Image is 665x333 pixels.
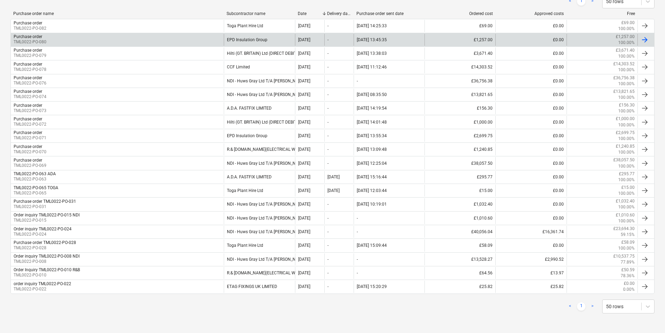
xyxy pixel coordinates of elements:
p: 100.00% [618,53,635,59]
div: - [327,284,328,289]
p: 100.00% [618,163,635,169]
div: Purchase order TML0022-PO-028 [14,240,76,245]
p: 77.89% [621,259,635,265]
div: Subcontractor name [227,11,292,16]
div: Purchase order [14,62,42,67]
div: [DATE] [298,188,310,193]
div: £0.00 [495,20,566,32]
div: Date [298,11,322,16]
p: £1,240.85 [616,143,635,149]
div: - [327,161,328,166]
div: [DATE] 10:19:01 [357,202,387,207]
div: Toga Plant Hire Ltd [224,185,295,197]
div: £1,032.40 [424,198,495,210]
div: [DATE] 14:19:54 [357,106,387,111]
div: - [327,79,328,83]
div: [DATE] 08:35:50 [357,92,387,97]
div: [DATE] [298,284,310,289]
div: [DATE] 13:55:34 [357,133,387,138]
div: Purchase order [14,48,42,53]
div: £25.82 [495,281,566,293]
div: TML0022-PO-065 TOGA [14,185,58,190]
p: 100.00% [618,245,635,251]
p: £295.77 [619,171,635,177]
div: NDI - Huws Gray Ltd T/A [PERSON_NAME] [224,75,295,87]
p: TML0022-PO-082 [14,25,46,31]
p: TML0022-PO-010 [14,272,80,278]
div: Purchase order sent date [356,11,422,16]
p: TML0022-PO-070 [14,149,46,155]
p: 100.00% [618,26,635,32]
div: £0.00 [495,61,566,73]
p: TML0022-PO-073 [14,108,46,114]
div: - [327,216,328,221]
div: £2,990.52 [495,253,566,265]
p: TML0022-PO-022 [14,286,71,292]
div: EPD Insulation Group [224,34,295,46]
div: Purchase order [14,117,42,121]
p: £69.00 [621,20,635,26]
div: - [327,257,328,262]
div: £15.00 [424,185,495,197]
div: £13,821.65 [424,89,495,101]
div: R.& [DOMAIN_NAME](ELECTRICAL WHOLESALERS)LIMITED [224,267,295,279]
div: £0.00 [495,171,566,183]
p: TML0022-PO-079 [14,53,46,59]
div: - [327,147,328,152]
div: Order inquiry TML0022-PO-015 NDI [14,213,80,217]
div: [DATE] [298,65,310,69]
div: Order inquiry TML0022-PO-008 NDI [14,254,80,259]
div: - [357,229,358,234]
div: [DATE] [298,257,310,262]
p: 100.00% [618,122,635,128]
div: [DATE] [298,202,310,207]
div: [DATE] 15:20:29 [357,284,387,289]
p: TML0022-PO-071 [14,135,46,141]
div: [DATE] [298,175,310,179]
div: [DATE] [298,243,310,248]
div: - [327,120,328,125]
div: [DATE] 12:03:44 [357,188,387,193]
div: Purchase order [14,144,42,149]
div: £69.00 [424,20,495,32]
p: TML0022-PO-008 [14,259,80,265]
div: [DATE] 13:09:48 [357,147,387,152]
p: 100.00% [618,204,635,210]
div: Purchase order [14,130,42,135]
a: Page 1 is your current page [577,302,585,311]
p: TML0022-PO-076 [14,80,46,86]
div: A.D.A. FASTFIX LIMITED [224,102,295,114]
p: £1,010.60 [616,212,635,218]
div: [DATE] [298,51,310,56]
p: TML0022-PO-024 [14,231,72,237]
div: £0.00 [495,185,566,197]
p: TML0022-PO-078 [14,67,46,73]
p: 100.00% [618,191,635,197]
div: - [327,23,328,28]
div: £1,257.00 [424,34,495,46]
div: [DATE] [327,188,340,193]
div: Order inquiry TML0022-PO-024 [14,227,72,231]
div: £0.00 [495,47,566,59]
p: 59.15% [621,232,635,238]
p: £14,303.52 [613,61,635,67]
div: EPD Insulation Group [224,130,295,142]
div: [DATE] [298,271,310,275]
div: £0.00 [495,239,566,251]
div: [DATE] [298,133,310,138]
p: £0.00 [624,281,635,287]
div: [DATE] 11:12:46 [357,65,387,69]
p: £58.09 [621,239,635,245]
div: £1,240.85 [424,143,495,155]
div: [DATE] [298,216,310,221]
div: £13,528.27 [424,253,495,265]
p: 100.00% [618,218,635,224]
div: Toga Plant Hire Ltd [224,20,295,32]
div: £0.00 [495,130,566,142]
div: £1,010.60 [424,212,495,224]
div: £40,056.04 [424,226,495,238]
div: Order Inquiry TML0022-PO-010 R&B [14,267,80,272]
div: £0.00 [495,212,566,224]
div: - [327,106,328,111]
div: Purchase order name [13,11,221,16]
